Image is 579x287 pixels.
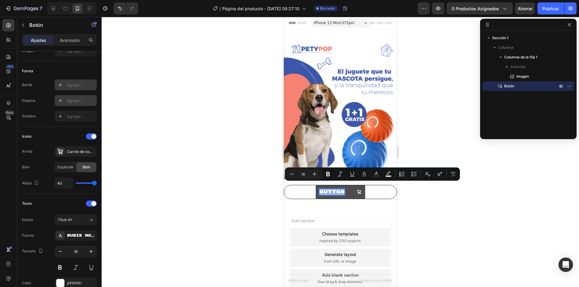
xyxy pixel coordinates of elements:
div: Abrir Intercom Messenger [558,257,573,272]
button: Título 6* [55,214,97,225]
font: Beta [6,111,13,115]
font: Página del producto - [DATE] 09:27:10 [222,6,299,11]
font: Columna [510,64,526,69]
font: Columna de la fila 1 [504,55,537,59]
font: Bien [22,165,30,169]
font: Bien [83,165,90,169]
font: Color [22,281,31,285]
iframe: Área de diseño [284,17,397,287]
font: Fuente [22,233,34,238]
p: Botón [29,21,81,29]
font: Agregar... [67,49,83,53]
font: Tamaño [22,249,36,253]
font: Forma [22,69,33,73]
font: Estilos [22,217,33,222]
font: Título 6* [57,217,72,222]
font: Agregar... [67,83,83,87]
button: Publicar [537,2,564,14]
font: 7 [40,5,42,11]
font: Agregar... [67,114,83,119]
font: 450 [7,64,13,69]
button: 7 [2,2,45,14]
div: Editor contextual toolbar [285,167,460,181]
button: 0 productos asignados [447,2,513,14]
button: Ahorrar [515,2,535,14]
font: 0 productos asignados [452,6,499,11]
input: Auto [55,178,73,189]
font: Carrito de compras en negrita [67,149,118,154]
font: Borrador [320,6,335,11]
font: Imagen [516,74,529,79]
font: Ajustes [31,38,46,43]
font: Abajo [22,181,32,185]
font: Botón [504,84,514,88]
font: Avanzado [60,38,80,43]
font: ¡FFFFFF! [67,281,81,285]
font: Borde [22,83,32,87]
font: Publicar [543,6,559,11]
font: Columna [498,45,514,50]
font: Icono [22,134,31,139]
font: Botón [29,22,43,28]
font: Rubik Mono Uno [67,233,109,238]
div: Deshacer/Rehacer [114,2,138,14]
font: Agregar... [67,98,83,103]
font: Izquierda [57,165,73,169]
font: Sombra [22,114,36,118]
font: Ahorrar [518,6,533,11]
font: Esquina [22,98,35,103]
font: Sección 1 [492,36,508,40]
font: Texto [22,201,32,206]
font: Arriba [22,149,33,154]
font: / [220,6,221,11]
